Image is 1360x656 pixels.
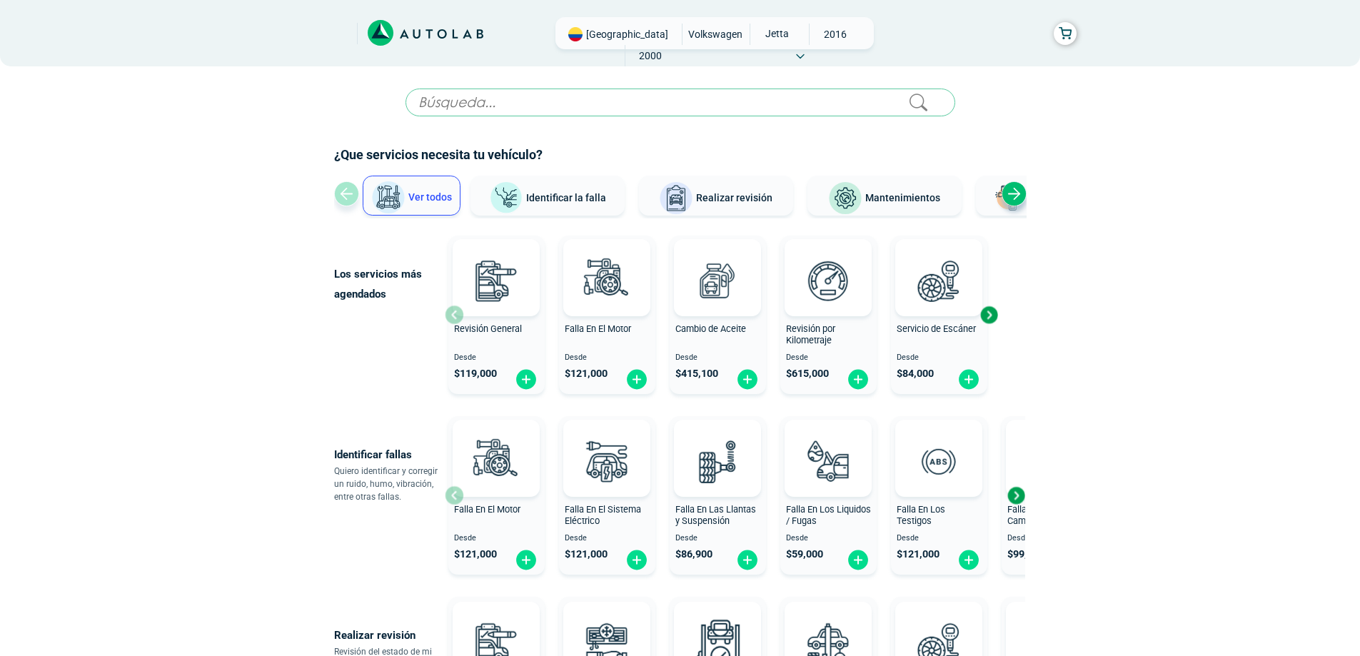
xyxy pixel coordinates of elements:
[565,548,608,560] span: $ 121,000
[559,416,655,575] button: Falla En El Sistema Eléctrico Desde $121,000
[475,242,518,285] img: AD0BCuuxAAAAAElFTkSuQmCC
[475,605,518,647] img: AD0BCuuxAAAAAElFTkSuQmCC
[448,236,545,394] button: Revisión General Desde $119,000
[807,176,962,216] button: Mantenimientos
[675,504,756,527] span: Falla En Las Llantas y Suspensión
[639,176,793,216] button: Realizar revisión
[807,423,850,465] img: AD0BCuuxAAAAAElFTkSuQmCC
[334,465,445,503] p: Quiero identificar y corregir un ruido, humo, vibración, entre otras fallas.
[489,181,523,215] img: Identificar la falla
[675,323,746,334] span: Cambio de Aceite
[585,423,628,465] img: AD0BCuuxAAAAAElFTkSuQmCC
[991,181,1025,216] img: Latonería y Pintura
[686,430,749,493] img: diagnostic_suspension-v3.svg
[807,242,850,285] img: AD0BCuuxAAAAAElFTkSuQmCC
[568,27,583,41] img: Flag of COLOMBIA
[675,368,718,380] span: $ 415,100
[1018,430,1081,493] img: diagnostic_caja-de-cambios-v3.svg
[565,323,631,334] span: Falla En El Motor
[786,353,871,363] span: Desde
[736,368,759,390] img: fi_plus-circle2.svg
[454,323,522,334] span: Revisión General
[475,423,518,465] img: AD0BCuuxAAAAAElFTkSuQmCC
[363,176,460,216] button: Ver todos
[696,242,739,285] img: AD0BCuuxAAAAAElFTkSuQmCC
[810,24,860,45] span: 2016
[897,368,934,380] span: $ 84,000
[454,504,520,515] span: Falla En El Motor
[957,368,980,390] img: fi_plus-circle2.svg
[897,353,982,363] span: Desde
[526,191,606,203] span: Identificar la falla
[1007,534,1092,543] span: Desde
[891,236,987,394] button: Servicio de Escáner Desde $84,000
[696,605,739,647] img: AD0BCuuxAAAAAElFTkSuQmCC
[1007,548,1044,560] span: $ 99,000
[696,423,739,465] img: AD0BCuuxAAAAAElFTkSuQmCC
[736,549,759,571] img: fi_plus-circle2.svg
[828,181,862,216] img: Mantenimientos
[797,430,860,493] img: diagnostic_gota-de-sangre-v3.svg
[786,504,871,527] span: Falla En Los Liquidos / Fugas
[406,89,955,116] input: Búsqueda...
[1002,416,1098,575] button: Falla En La Caja de Cambio Desde $99,000
[465,249,528,312] img: revision_general-v3.svg
[807,605,850,647] img: AD0BCuuxAAAAAElFTkSuQmCC
[575,430,638,493] img: diagnostic_bombilla-v3.svg
[565,504,641,527] span: Falla En El Sistema Eléctrico
[334,146,1027,164] h2: ¿Que servicios necesita tu vehículo?
[575,249,638,312] img: diagnostic_engine-v3.svg
[334,445,445,465] p: Identificar fallas
[847,549,870,571] img: fi_plus-circle2.svg
[786,323,835,346] span: Revisión por Kilometraje
[780,236,877,394] button: Revisión por Kilometraje Desde $615,000
[454,353,539,363] span: Desde
[780,416,877,575] button: Falla En Los Liquidos / Fugas Desde $59,000
[586,27,668,41] span: [GEOGRAPHIC_DATA]
[565,353,650,363] span: Desde
[1005,485,1027,506] div: Next slide
[470,176,625,216] button: Identificar la falla
[465,430,528,493] img: diagnostic_engine-v3.svg
[897,548,940,560] span: $ 121,000
[408,191,452,203] span: Ver todos
[1002,181,1027,206] div: Next slide
[371,181,406,215] img: Ver todos
[625,549,648,571] img: fi_plus-circle2.svg
[659,181,693,216] img: Realizar revisión
[978,304,999,326] div: Next slide
[565,534,650,543] span: Desde
[1007,504,1083,527] span: Falla En La Caja de Cambio
[515,368,538,390] img: fi_plus-circle2.svg
[688,24,742,45] span: VOLKSWAGEN
[454,368,497,380] span: $ 119,000
[797,249,860,312] img: revision_por_kilometraje-v3.svg
[585,242,628,285] img: AD0BCuuxAAAAAElFTkSuQmCC
[786,548,823,560] span: $ 59,000
[675,353,760,363] span: Desde
[917,605,960,647] img: AD0BCuuxAAAAAElFTkSuQmCC
[334,264,445,304] p: Los servicios más agendados
[865,192,940,203] span: Mantenimientos
[847,368,870,390] img: fi_plus-circle2.svg
[917,423,960,465] img: AD0BCuuxAAAAAElFTkSuQmCC
[897,323,976,334] span: Servicio de Escáner
[907,430,970,493] img: diagnostic_diagnostic_abs-v3.svg
[750,24,801,44] span: JETTA
[907,249,970,312] img: escaner-v3.svg
[448,416,545,575] button: Falla En El Motor Desde $121,000
[515,549,538,571] img: fi_plus-circle2.svg
[696,192,772,203] span: Realizar revisión
[675,548,712,560] span: $ 86,900
[565,368,608,380] span: $ 121,000
[625,45,676,66] span: 2000
[897,504,945,527] span: Falla En Los Testigos
[917,242,960,285] img: AD0BCuuxAAAAAElFTkSuQmCC
[625,368,648,390] img: fi_plus-circle2.svg
[559,236,655,394] button: Falla En El Motor Desde $121,000
[670,416,766,575] button: Falla En Las Llantas y Suspensión Desde $86,900
[957,549,980,571] img: fi_plus-circle2.svg
[786,368,829,380] span: $ 615,000
[334,625,445,645] p: Realizar revisión
[675,534,760,543] span: Desde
